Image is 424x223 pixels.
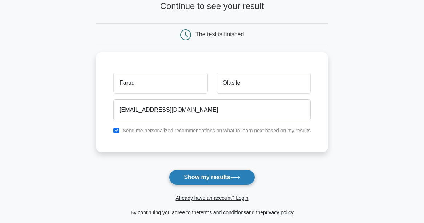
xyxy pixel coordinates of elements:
input: Email [113,99,311,120]
a: terms and conditions [199,210,246,215]
a: Already have an account? Login [175,195,248,201]
a: privacy policy [263,210,294,215]
button: Show my results [169,170,255,185]
input: Last name [217,73,311,94]
div: By continuing you agree to the and the [92,208,332,217]
div: The test is finished [195,31,244,37]
label: Send me personalized recommendations on what to learn next based on my results [122,128,311,133]
input: First name [113,73,207,94]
